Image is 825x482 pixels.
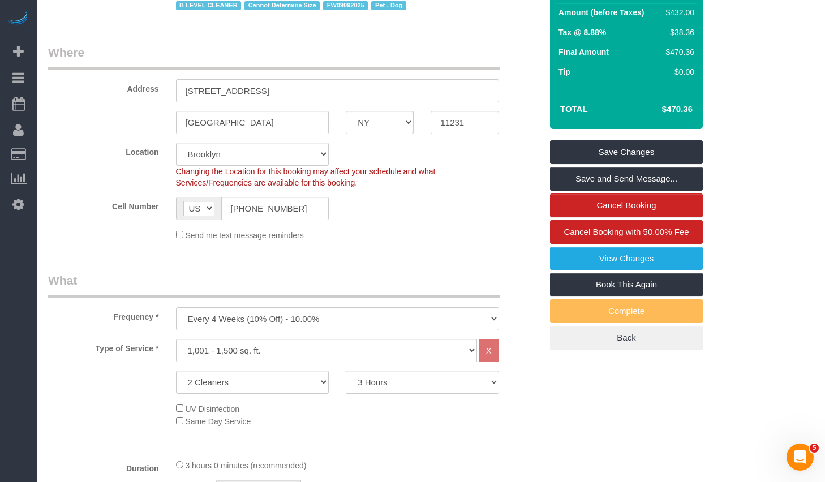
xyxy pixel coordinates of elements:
[371,1,406,10] span: Pet - Dog
[661,7,695,18] div: $432.00
[550,273,703,296] a: Book This Again
[550,247,703,270] a: View Changes
[787,444,814,471] iframe: Intercom live chat
[628,105,693,114] h4: $470.36
[564,227,689,236] span: Cancel Booking with 50.00% Fee
[40,459,167,474] label: Duration
[558,7,644,18] label: Amount (before Taxes)
[323,1,368,10] span: FW09092025
[550,167,703,191] a: Save and Send Message...
[431,111,499,134] input: Zip Code
[176,111,329,134] input: City
[185,461,306,470] span: 3 hours 0 minutes (recommended)
[48,272,500,298] legend: What
[661,27,695,38] div: $38.36
[7,11,29,27] img: Automaid Logo
[221,197,329,220] input: Cell Number
[185,231,303,240] span: Send me text message reminders
[176,1,242,10] span: B LEVEL CLEANER
[40,79,167,94] label: Address
[558,66,570,78] label: Tip
[550,193,703,217] a: Cancel Booking
[244,1,320,10] span: Cannot Determine Size
[558,46,609,58] label: Final Amount
[558,27,606,38] label: Tax @ 8.88%
[185,404,239,414] span: UV Disinfection
[48,44,500,70] legend: Where
[176,167,436,187] span: Changing the Location for this booking may affect your schedule and what Services/Frequencies are...
[40,307,167,322] label: Frequency *
[550,140,703,164] a: Save Changes
[810,444,819,453] span: 5
[40,339,167,354] label: Type of Service *
[661,66,695,78] div: $0.00
[550,220,703,244] a: Cancel Booking with 50.00% Fee
[185,417,251,426] span: Same Day Service
[40,143,167,158] label: Location
[661,46,695,58] div: $470.36
[40,197,167,212] label: Cell Number
[550,326,703,350] a: Back
[560,104,588,114] strong: Total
